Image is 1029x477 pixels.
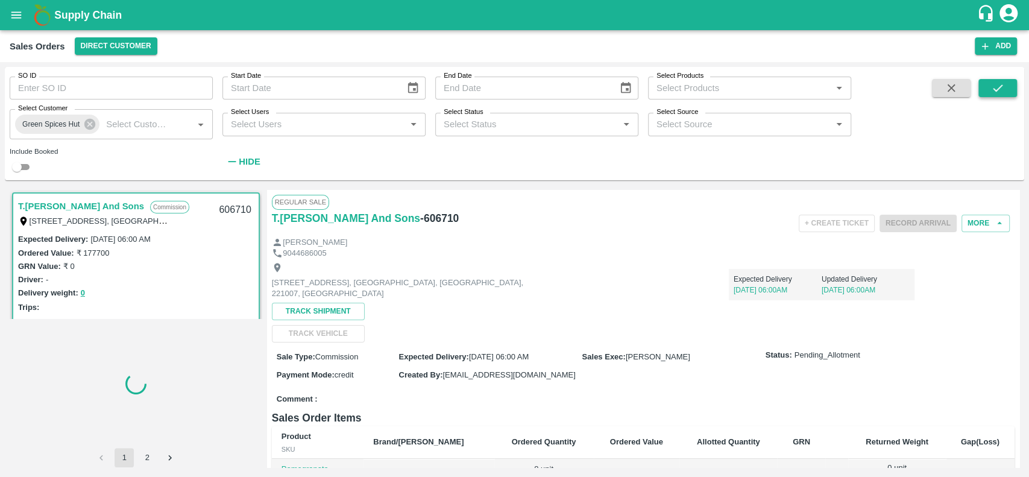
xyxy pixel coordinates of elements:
input: Select Users [226,116,402,132]
p: Pomegranate [282,464,354,475]
button: 0 [81,286,85,300]
span: [EMAIL_ADDRESS][DOMAIN_NAME] [442,370,575,379]
nav: pagination navigation [90,448,181,467]
b: Allotted Quantity [697,437,760,446]
span: Regular Sale [272,195,329,209]
label: Sale Type : [277,352,315,361]
b: GRN [793,437,810,446]
label: Comment : [277,394,318,405]
button: Select DC [75,37,157,55]
label: Expected Delivery : [398,352,468,361]
button: Open [193,116,209,132]
label: Driver: [18,275,43,284]
div: account of current user [998,2,1019,28]
div: 606710 [212,196,258,224]
div: Sales Orders [10,39,65,54]
p: 9044686005 [283,248,326,259]
label: Select Status [444,107,483,117]
span: Pending_Allotment [795,350,860,361]
b: Brand/[PERSON_NAME] [373,437,464,446]
input: Enter SO ID [10,77,213,100]
p: Commission [150,201,189,213]
button: Add [975,37,1017,55]
label: Ordered Value: [18,248,74,257]
label: End Date [444,71,471,81]
a: T.[PERSON_NAME] And Sons [272,210,420,227]
button: Hide [222,151,263,172]
div: Include Booked [10,146,213,157]
button: Open [406,116,421,132]
button: Open [831,116,847,132]
label: Status: [766,350,792,361]
button: Go to next page [160,448,180,467]
button: Go to page 2 [137,448,157,467]
span: credit [335,370,354,379]
b: Returned Weight [866,437,928,446]
label: Delivery weight: [18,288,78,297]
b: Supply Chain [54,9,122,21]
label: Start Date [231,71,261,81]
div: customer-support [977,4,998,26]
a: T.[PERSON_NAME] And Sons [18,198,144,214]
p: [STREET_ADDRESS], [GEOGRAPHIC_DATA], [GEOGRAPHIC_DATA], 221007, [GEOGRAPHIC_DATA] [272,277,543,300]
button: Open [831,80,847,96]
label: Sales Exec : [582,352,626,361]
label: ₹ 0 [63,262,75,271]
span: [DATE] 06:00 AM [469,352,529,361]
button: Track Shipment [272,303,365,320]
strong: Hide [239,157,260,166]
div: SKU [282,444,354,455]
button: open drawer [2,1,30,29]
div: Green Spices Hut [15,115,99,134]
label: [DATE] 06:00 AM [90,235,150,244]
p: [PERSON_NAME] [283,237,347,248]
label: - [46,275,48,284]
label: Select Source [656,107,698,117]
input: End Date [435,77,609,100]
input: Select Source [652,116,828,132]
label: SO ID [18,71,36,81]
label: Expected Delivery : [18,235,88,244]
button: page 1 [115,448,134,467]
button: Choose date [401,77,424,100]
h6: - 606710 [420,210,459,227]
b: Product [282,432,311,441]
b: Ordered Quantity [512,437,576,446]
button: Open [618,116,634,132]
input: Select Customer [101,116,174,132]
label: GRN Value: [18,262,61,271]
span: [PERSON_NAME] [626,352,690,361]
p: [DATE] 06:00AM [734,285,822,295]
label: ₹ 177700 [76,248,109,257]
a: Supply Chain [54,7,977,24]
button: Choose date [614,77,637,100]
p: Expected Delivery [734,274,822,285]
label: Select Customer [18,104,68,113]
label: Payment Mode : [277,370,335,379]
b: Gap(Loss) [961,437,999,446]
h6: Sales Order Items [272,409,1015,426]
label: [STREET_ADDRESS], [GEOGRAPHIC_DATA], [GEOGRAPHIC_DATA], 221007, [GEOGRAPHIC_DATA] [30,216,395,226]
span: Please dispatch the trip before ending [880,218,957,227]
label: Created By : [398,370,442,379]
img: logo [30,3,54,27]
p: [DATE] 06:00AM [822,285,910,295]
input: Select Status [439,116,615,132]
input: Select Products [652,80,828,96]
input: Start Date [222,77,397,100]
label: Trips: [18,303,39,312]
span: Commission [315,352,359,361]
label: Select Users [231,107,269,117]
b: Ordered Value [610,437,663,446]
span: Green Spices Hut [15,118,87,131]
button: More [961,215,1010,232]
p: Updated Delivery [822,274,910,285]
label: Select Products [656,71,703,81]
